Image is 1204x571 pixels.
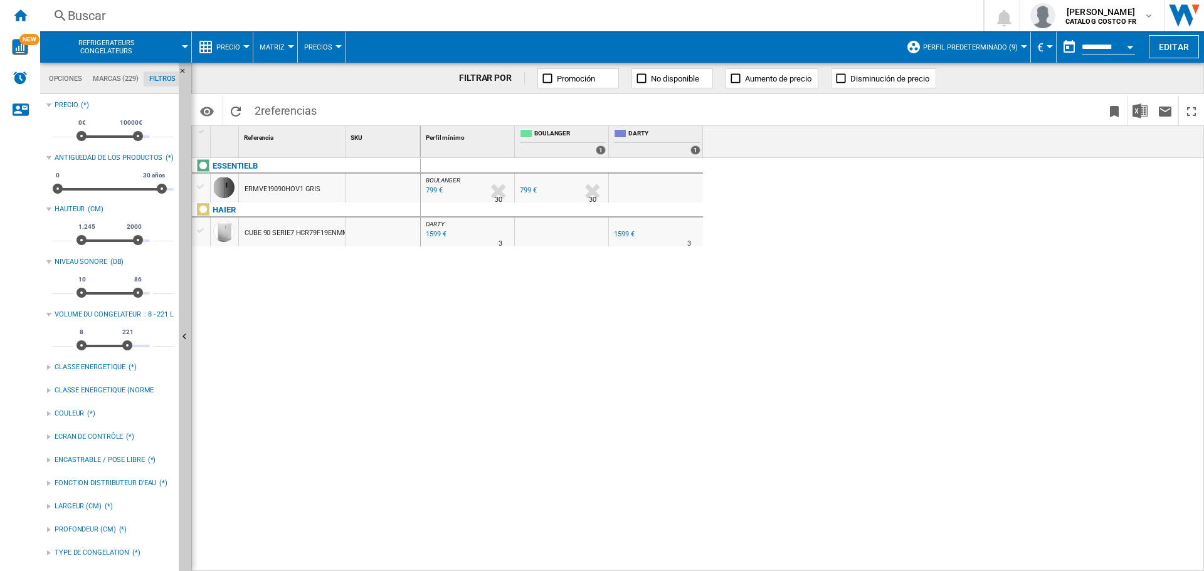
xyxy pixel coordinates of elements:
div: Tiempo de entrega : 3 días [687,238,691,250]
div: Sort None [241,126,345,145]
button: Perfil predeterminado (9) [923,31,1024,63]
div: DARTY 1 offers sold by DARTY [611,126,703,157]
span: Referencia [244,134,273,141]
img: alerts-logo.svg [13,70,28,85]
button: Disminución de precio [831,68,936,88]
span: BOULANGER [534,129,606,140]
button: Aumento de precio [726,68,818,88]
span: 10000€ [118,118,144,128]
div: Referencia Sort None [241,126,345,145]
div: Perfil mínimo Sort None [423,126,514,145]
div: ECRAN DE CONTRÔLE [55,432,123,442]
div: Perfil predeterminado (9) [906,31,1024,63]
button: Editar [1149,35,1199,58]
div: Tiempo de entrega : 30 días [495,194,502,206]
div: 1 offers sold by DARTY [690,145,700,155]
div: TYPE DE CONGELATION [55,548,129,558]
span: Aumento de precio [745,74,811,83]
div: LARGEUR (CM) [55,501,102,511]
span: Perfil mínimo [426,134,465,141]
div: FONCTION DISTRIBUTEUR D'EAU [55,478,156,488]
button: Recargar [223,96,248,125]
span: Precio [216,43,240,51]
img: excel-24x24.png [1133,103,1148,118]
button: Marcar este reporte [1102,96,1127,125]
div: Precio [55,100,78,110]
span: DARTY [426,221,445,228]
span: 8 [78,327,85,337]
span: NEW [19,34,40,45]
div: VOLUME DU CONGELATEUR [55,310,141,320]
div: (DB) [110,257,174,267]
div: Última actualización : jueves, 2 de octubre de 2025 15:34 [424,228,446,241]
span: No disponible [651,74,699,83]
span: 0€ [77,118,88,128]
span: BOULANGER [426,177,460,184]
span: 2 [248,96,323,122]
div: 799 € [520,186,537,194]
md-tab-item: Marcas (229) [87,71,144,86]
div: Buscar [68,7,951,24]
div: NIVEAU SONORE [55,257,107,267]
div: Refrigerateurs congelateurs [46,31,185,63]
button: Precios [304,31,339,63]
md-tab-item: Opciones [43,71,87,86]
b: CATALOG COSTCO FR [1065,18,1136,26]
div: 1599 € [612,228,634,241]
button: Opciones [194,100,219,122]
div: COULEUR [55,409,84,419]
div: 1 offers sold by BOULANGER [596,145,606,155]
div: BOULANGER 1 offers sold by BOULANGER [517,126,608,157]
button: Descargar en Excel [1127,96,1153,125]
button: € [1037,31,1050,63]
div: Tiempo de entrega : 3 días [499,238,502,250]
img: wise-card.svg [12,39,28,55]
div: ERMVE19090HOV1 GRIS [245,175,320,204]
span: 221 [120,327,135,337]
div: CLASSE ENERGETIQUE (NORME 2021) [55,385,171,396]
span: 30 años [141,170,167,181]
span: 10 [77,275,88,285]
span: Perfil predeterminado (9) [923,43,1018,51]
button: Promoción [537,68,619,88]
span: Matriz [260,43,285,51]
span: € [1037,41,1043,54]
span: Precios [304,43,332,51]
button: No disponible [631,68,713,88]
div: PROFONDEUR (CM) [55,525,116,535]
div: FILTRAR POR [459,72,525,85]
span: SKU [351,134,362,141]
md-menu: Currency [1031,31,1057,63]
span: 2000 [125,222,144,232]
div: Última actualización : jueves, 2 de octubre de 2025 2:28 [424,184,443,197]
button: Refrigerateurs congelateurs [51,31,174,63]
div: Sort None [348,126,420,145]
div: Haga clic para filtrar por esa marca [213,159,258,174]
button: Enviar este reporte por correo electrónico [1153,96,1178,125]
div: CLASSE ENERGETIQUE [55,362,125,372]
span: Refrigerateurs congelateurs [51,39,161,55]
div: ENCASTRABLE / POSE LIBRE [55,455,145,465]
button: Open calendar [1119,34,1141,56]
span: referencias [261,104,317,117]
button: Matriz [260,31,291,63]
div: HAUTEUR [55,204,85,214]
div: Tiempo de entrega : 30 días [589,194,596,206]
span: [PERSON_NAME] [1065,6,1136,18]
div: SKU Sort None [348,126,420,145]
div: : 8 - 221 L [144,310,174,320]
span: Disminución de precio [850,74,929,83]
div: CUBE 90 SERIE7 HCR79F19ENMM INOX [245,219,367,248]
div: Antigüedad de los productos [55,153,162,163]
button: md-calendar [1057,34,1082,60]
md-tab-item: Filtros [144,71,181,86]
img: profile.jpg [1030,3,1055,28]
button: Precio [216,31,246,63]
span: DARTY [628,129,700,140]
div: Sort None [213,126,238,145]
div: 799 € [518,184,537,197]
button: Ocultar [179,63,194,85]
